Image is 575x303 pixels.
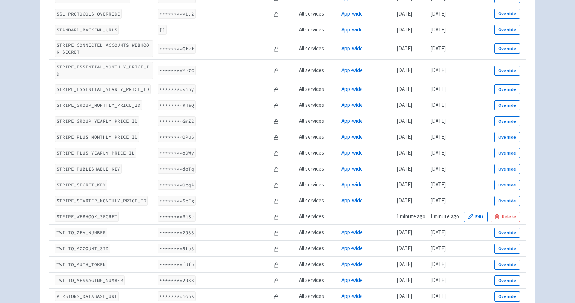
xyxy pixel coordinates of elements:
[494,275,520,286] button: Override
[341,181,363,188] a: App-wide
[494,100,520,110] button: Override
[341,245,363,252] a: App-wide
[55,25,119,35] code: STANDARD_BACKEND_URLS
[297,177,339,193] td: All services
[494,180,520,190] button: Override
[396,293,412,299] time: [DATE]
[297,225,339,241] td: All services
[55,275,125,285] code: TWILIO_MESSAGING_NUMBER
[494,116,520,126] button: Override
[297,129,339,145] td: All services
[494,84,520,94] button: Override
[341,133,363,140] a: App-wide
[494,9,520,19] button: Override
[55,244,110,253] code: TWILIO_ACCOUNT_SID
[396,117,412,124] time: [DATE]
[158,25,167,35] code: []
[430,26,446,33] time: [DATE]
[396,261,412,268] time: [DATE]
[297,193,339,209] td: All services
[341,45,363,52] a: App-wide
[396,67,412,73] time: [DATE]
[55,291,119,301] code: VERSIONS_DATABASE_URL
[396,245,412,252] time: [DATE]
[297,6,339,22] td: All services
[494,43,520,54] button: Override
[464,212,488,222] button: Edit
[341,197,363,204] a: App-wide
[55,148,136,158] code: STRIPE_PLUS_YEARLY_PRICE_ID
[297,241,339,257] td: All services
[55,40,153,57] code: STRIPE_CONNECTED_ACCOUNTS_WEBHOOK_SECRET
[396,85,412,92] time: [DATE]
[430,181,446,188] time: [DATE]
[491,212,520,222] button: Delete
[297,60,339,81] td: All services
[55,116,139,126] code: STRIPE_GROUP_YEARLY_PRICE_ID
[430,10,446,17] time: [DATE]
[396,10,412,17] time: [DATE]
[494,148,520,158] button: Override
[430,213,459,220] time: 1 minute ago
[430,229,446,236] time: [DATE]
[396,213,425,220] time: 1 minute ago
[494,164,520,174] button: Override
[341,101,363,108] a: App-wide
[55,9,122,19] code: SSL_PROTOCOLS_OVERRIDE
[494,196,520,206] button: Override
[396,229,412,236] time: [DATE]
[341,85,363,92] a: App-wide
[396,149,412,156] time: [DATE]
[341,10,363,17] a: App-wide
[494,244,520,254] button: Override
[396,165,412,172] time: [DATE]
[341,26,363,33] a: App-wide
[55,180,107,190] code: STRIPE_SECRET_KEY
[396,197,412,204] time: [DATE]
[341,261,363,268] a: App-wide
[297,97,339,113] td: All services
[430,45,446,52] time: [DATE]
[396,45,412,52] time: [DATE]
[430,149,446,156] time: [DATE]
[55,84,151,94] code: STRIPE_ESSENTIAL_YEARLY_PRICE_ID
[430,117,446,124] time: [DATE]
[297,209,339,225] td: All services
[494,228,520,238] button: Override
[430,293,446,299] time: [DATE]
[494,66,520,76] button: Override
[55,62,153,79] code: STRIPE_ESSENTIAL_MONTHLY_PRICE_ID
[55,260,107,269] code: TWILIO_AUTH_TOKEN
[297,81,339,97] td: All services
[494,25,520,35] button: Override
[430,133,446,140] time: [DATE]
[430,197,446,204] time: [DATE]
[55,196,148,206] code: STRIPE_STARTER_MONTHLY_PRICE_ID
[297,113,339,129] td: All services
[430,67,446,73] time: [DATE]
[430,101,446,108] time: [DATE]
[55,132,139,142] code: STRIPE_PLUS_MONTHLY_PRICE_ID
[55,164,122,174] code: STRIPE_PUBLISHABLE_KEY
[297,257,339,273] td: All services
[396,101,412,108] time: [DATE]
[430,85,446,92] time: [DATE]
[341,165,363,172] a: App-wide
[297,38,339,59] td: All services
[341,117,363,124] a: App-wide
[430,261,446,268] time: [DATE]
[430,277,446,283] time: [DATE]
[430,165,446,172] time: [DATE]
[55,100,142,110] code: STRIPE_GROUP_MONTHLY_PRICE_ID
[297,22,339,38] td: All services
[430,245,446,252] time: [DATE]
[396,277,412,283] time: [DATE]
[55,212,119,222] code: STRIPE_WEBHOOK_SECRET
[341,67,363,73] a: App-wide
[297,161,339,177] td: All services
[55,228,107,237] code: TWILIO_2FA_NUMBER
[341,293,363,299] a: App-wide
[341,277,363,283] a: App-wide
[396,133,412,140] time: [DATE]
[297,145,339,161] td: All services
